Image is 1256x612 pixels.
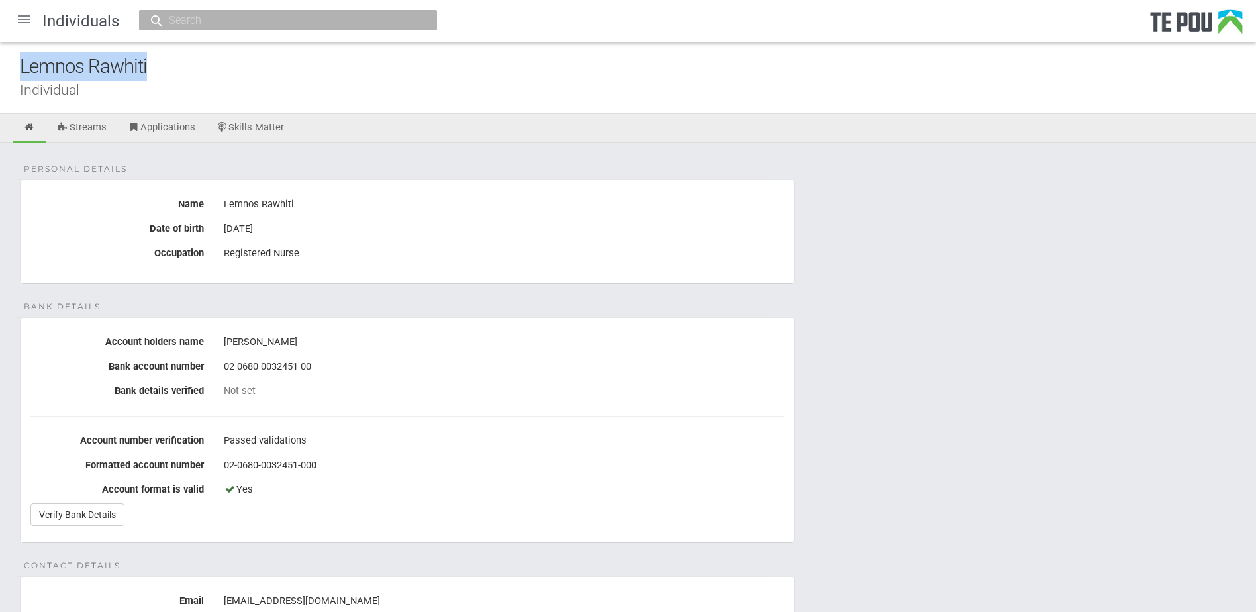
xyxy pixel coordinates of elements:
div: Individual [20,83,1256,97]
label: Occupation [21,242,214,259]
div: [PERSON_NAME] [224,331,784,354]
label: Email [21,590,214,607]
div: 02-0680-0032451-000 [224,454,784,477]
span: Bank details [24,301,101,313]
label: Date of birth [21,218,214,234]
label: Bank account number [21,356,214,372]
label: Account number verification [21,430,214,446]
label: Account holders name [21,331,214,348]
a: Applications [118,114,205,143]
label: Formatted account number [21,454,214,471]
label: Bank details verified [21,380,214,397]
label: Account format is valid [21,479,214,495]
div: Lemnos Rawhiti [20,52,1256,81]
input: Search [165,13,398,27]
a: Streams [47,114,117,143]
a: Skills Matter [207,114,295,143]
div: Not set [224,385,784,397]
div: [DATE] [224,218,784,240]
span: Personal details [24,163,127,175]
div: Registered Nurse [224,242,784,265]
label: Name [21,193,214,210]
div: Passed validations [224,430,784,452]
span: Contact details [24,560,121,572]
div: 02 0680 0032451 00 [224,356,784,378]
a: Verify Bank Details [30,503,124,526]
div: Lemnos Rawhiti [224,193,784,216]
div: Yes [224,479,784,501]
